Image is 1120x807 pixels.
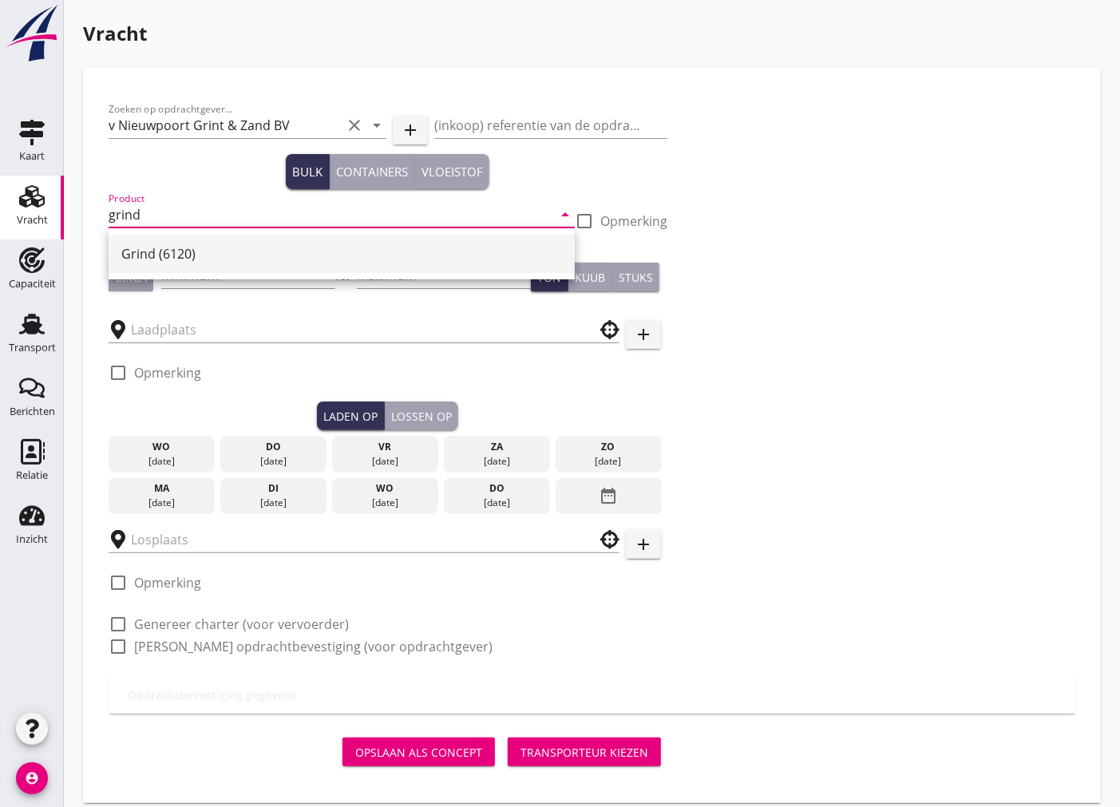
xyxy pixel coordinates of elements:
div: Containers [336,163,408,181]
button: Laden op [317,402,385,430]
div: wo [113,440,211,454]
div: [DATE] [448,454,546,469]
label: [PERSON_NAME] opdrachtbevestiging (voor opdrachtgever) [134,639,493,655]
div: [DATE] [113,496,211,510]
div: Transporteur kiezen [520,744,648,761]
div: [DATE] [224,496,323,510]
div: [DATE] [559,454,657,469]
input: Losplaats [131,527,575,552]
div: Bulk [292,163,323,181]
div: Transport [9,342,56,353]
div: wo [336,481,434,496]
div: do [448,481,546,496]
button: Bulk [286,154,330,189]
div: za [448,440,546,454]
button: Containers [330,154,415,189]
div: Inzicht [16,534,48,544]
div: [DATE] [336,496,434,510]
div: ma [113,481,211,496]
div: Capaciteit [9,279,56,289]
input: Laadplaats [131,317,575,342]
i: account_circle [16,762,48,794]
button: Transporteur kiezen [508,738,661,766]
i: arrow_drop_down [556,205,575,224]
div: Vloeistof [421,163,483,181]
div: Stuks [619,269,653,286]
div: Lossen op [391,408,452,425]
div: Laden op [323,408,378,425]
label: Opmerking [134,365,201,381]
button: Stuks [612,263,659,291]
div: [DATE] [224,454,323,469]
i: clear [345,116,364,135]
button: Opslaan als concept [342,738,495,766]
div: zo [559,440,657,454]
div: [DATE] [336,454,434,469]
i: date_range [599,481,618,510]
img: logo-small.a267ee39.svg [3,4,61,63]
i: arrow_drop_down [367,116,386,135]
h1: Vracht [83,19,1101,48]
div: Berichten [10,406,55,417]
div: [DATE] [448,496,546,510]
i: add [401,121,420,140]
div: Grind (6120) [121,244,562,263]
i: add [634,325,653,344]
div: vr [336,440,434,454]
label: Genereer charter (voor vervoerder) [134,616,349,632]
button: Kuub [568,263,612,291]
button: Vloeistof [415,154,489,189]
label: Opmerking [134,575,201,591]
div: do [224,440,323,454]
div: Opslaan als concept [355,744,482,761]
label: Opmerking [600,213,667,229]
input: Zoeken op opdrachtgever... [109,113,342,138]
button: Lossen op [385,402,458,430]
div: Vracht [17,215,48,225]
input: Product [109,202,552,227]
input: (inkoop) referentie van de opdrachtgever [434,113,667,138]
div: Kuub [575,269,605,286]
div: Relatie [16,470,48,481]
div: [DATE] [113,454,211,469]
div: di [224,481,323,496]
div: Kaart [19,151,45,161]
i: add [634,535,653,554]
